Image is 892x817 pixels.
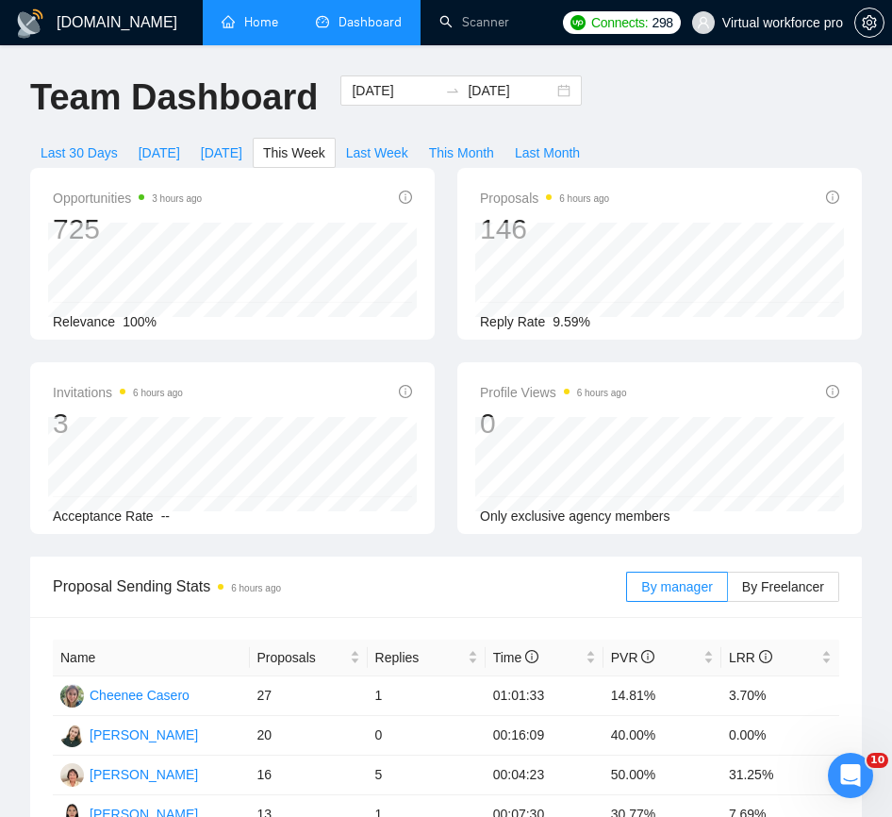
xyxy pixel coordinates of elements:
[250,716,368,756] td: 20
[368,756,486,795] td: 5
[721,676,839,716] td: 3.70%
[854,8,884,38] button: setting
[128,138,190,168] button: [DATE]
[828,753,873,798] iframe: Intercom live chat
[316,15,329,28] span: dashboard
[53,211,202,247] div: 725
[721,756,839,795] td: 31.25%
[480,509,670,524] span: Only exclusive agency members
[41,142,118,163] span: Last 30 Days
[826,191,839,204] span: info-circle
[721,716,839,756] td: 0.00%
[161,509,170,524] span: --
[493,650,538,665] span: Time
[368,640,486,676] th: Replies
[231,583,281,593] time: 6 hours ago
[603,676,721,716] td: 14.81%
[53,381,183,404] span: Invitations
[53,509,154,524] span: Acceptance Rate
[641,650,654,663] span: info-circle
[445,83,460,98] span: to
[559,193,609,204] time: 6 hours ago
[250,756,368,795] td: 16
[152,193,202,204] time: 3 hours ago
[419,138,504,168] button: This Month
[525,650,538,663] span: info-circle
[336,138,419,168] button: Last Week
[352,80,438,101] input: Start date
[253,138,336,168] button: This Week
[759,650,772,663] span: info-circle
[486,716,603,756] td: 00:16:09
[375,647,464,668] span: Replies
[60,724,84,747] img: YB
[577,388,627,398] time: 6 hours ago
[445,83,460,98] span: swap-right
[603,756,721,795] td: 50.00%
[53,406,183,442] div: 3
[30,138,128,168] button: Last 30 Days
[339,14,402,30] span: Dashboard
[139,142,180,163] span: [DATE]
[60,766,198,781] a: JA[PERSON_NAME]
[133,388,183,398] time: 6 hours ago
[15,8,45,39] img: logo
[480,406,627,442] div: 0
[190,138,253,168] button: [DATE]
[826,385,839,398] span: info-circle
[867,753,888,768] span: 10
[439,14,509,30] a: searchScanner
[250,676,368,716] td: 27
[263,142,325,163] span: This Week
[742,579,824,594] span: By Freelancer
[553,314,590,329] span: 9.59%
[60,687,190,702] a: CCCheenee Casero
[429,142,494,163] span: This Month
[368,716,486,756] td: 0
[486,756,603,795] td: 00:04:23
[480,187,609,209] span: Proposals
[90,685,190,706] div: Cheenee Casero
[603,716,721,756] td: 40.00%
[399,385,412,398] span: info-circle
[53,640,250,676] th: Name
[53,575,626,598] span: Proposal Sending Stats
[257,647,346,668] span: Proposals
[90,764,198,785] div: [PERSON_NAME]
[60,726,198,742] a: YB[PERSON_NAME]
[591,12,648,33] span: Connects:
[53,187,202,209] span: Opportunities
[53,314,115,329] span: Relevance
[399,191,412,204] span: info-circle
[201,142,242,163] span: [DATE]
[368,676,486,716] td: 1
[468,80,553,101] input: End date
[90,725,198,745] div: [PERSON_NAME]
[60,684,84,708] img: CC
[480,314,545,329] span: Reply Rate
[729,650,772,665] span: LRR
[30,75,318,120] h1: Team Dashboard
[515,142,580,163] span: Last Month
[611,650,655,665] span: PVR
[652,12,672,33] span: 298
[480,381,627,404] span: Profile Views
[346,142,408,163] span: Last Week
[123,314,157,329] span: 100%
[641,579,712,594] span: By manager
[570,15,586,30] img: upwork-logo.png
[854,15,884,30] a: setting
[486,676,603,716] td: 01:01:33
[480,211,609,247] div: 146
[60,763,84,787] img: JA
[222,14,278,30] a: homeHome
[855,15,884,30] span: setting
[250,640,368,676] th: Proposals
[504,138,590,168] button: Last Month
[697,16,710,29] span: user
